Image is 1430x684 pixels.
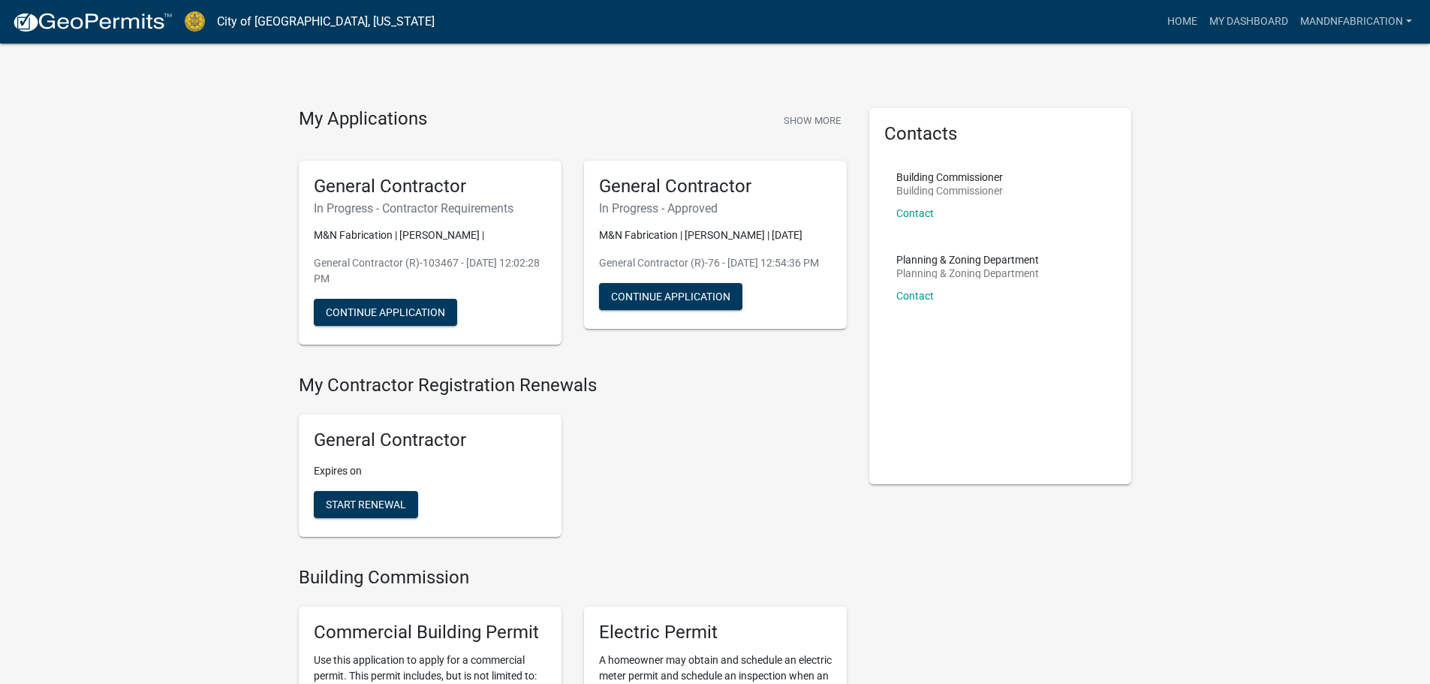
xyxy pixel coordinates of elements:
a: mandnfabrication [1294,8,1418,36]
p: M&N Fabrication | [PERSON_NAME] | [314,227,546,243]
h5: General Contractor [314,176,546,197]
button: Start Renewal [314,491,418,518]
button: Continue Application [599,283,742,310]
a: Contact [896,207,934,219]
h4: My Applications [299,108,427,131]
h6: In Progress - Approved [599,201,832,215]
a: Home [1161,8,1203,36]
h5: General Contractor [599,176,832,197]
img: City of Jeffersonville, Indiana [185,11,205,32]
h5: Commercial Building Permit [314,622,546,643]
a: City of [GEOGRAPHIC_DATA], [US_STATE] [217,9,435,35]
p: Building Commissioner [896,185,1003,196]
h4: My Contractor Registration Renewals [299,375,847,396]
h5: Electric Permit [599,622,832,643]
h6: In Progress - Contractor Requirements [314,201,546,215]
p: M&N Fabrication | [PERSON_NAME] | [DATE] [599,227,832,243]
p: Expires on [314,463,546,479]
h5: Contacts [884,123,1117,145]
button: Continue Application [314,299,457,326]
button: Show More [778,108,847,133]
p: Planning & Zoning Department [896,268,1039,279]
h4: Building Commission [299,567,847,589]
a: Contact [896,290,934,302]
span: Start Renewal [326,499,406,511]
p: General Contractor (R)-103467 - [DATE] 12:02:28 PM [314,255,546,287]
wm-registration-list-section: My Contractor Registration Renewals [299,375,847,549]
p: General Contractor (R)-76 - [DATE] 12:54:36 PM [599,255,832,271]
h5: General Contractor [314,429,546,451]
p: Building Commissioner [896,172,1003,182]
p: Planning & Zoning Department [896,255,1039,265]
a: My Dashboard [1203,8,1294,36]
